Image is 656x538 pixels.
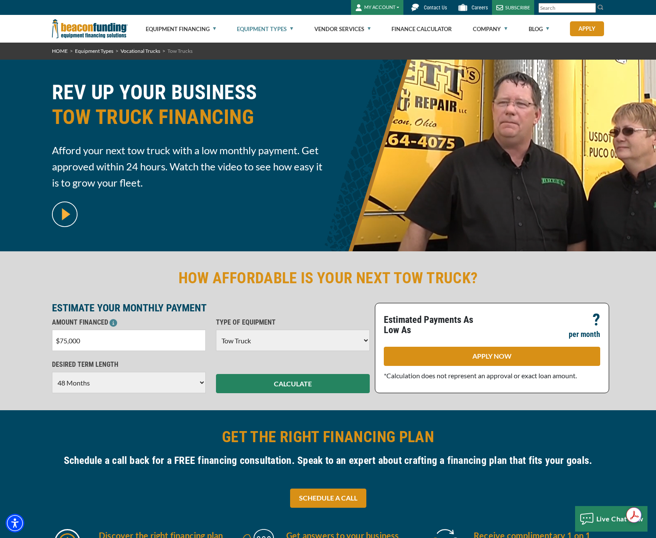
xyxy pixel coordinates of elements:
a: Equipment Types [237,15,293,43]
a: Finance Calculator [391,15,452,43]
input: $ [52,330,206,351]
span: *Calculation does not represent an approval or exact loan amount. [384,371,577,380]
img: video modal pop-up play button [52,201,78,227]
h2: GET THE RIGHT FINANCING PLAN [52,427,604,447]
img: Beacon Funding Corporation logo [52,15,128,43]
p: TYPE OF EQUIPMENT [216,317,370,328]
a: Blog [529,15,549,43]
a: Clear search text [587,5,594,12]
h2: HOW AFFORDABLE IS YOUR NEXT TOW TRUCK? [52,268,604,288]
p: ESTIMATE YOUR MONTHLY PAYMENT [52,303,370,313]
button: CALCULATE [216,374,370,393]
p: ? [593,315,600,325]
span: TOW TRUCK FINANCING [52,105,323,129]
a: Vendor Services [314,15,371,43]
a: Company [473,15,507,43]
h1: REV UP YOUR BUSINESS [52,80,323,136]
span: Live Chat Now [596,515,644,523]
button: Live Chat Now [575,506,648,532]
a: Equipment Types [75,48,113,54]
a: Equipment Financing [146,15,216,43]
a: Vocational Trucks [121,48,160,54]
a: APPLY NOW [384,347,600,366]
span: Afford your next tow truck with a low monthly payment. Get approved within 24 hours. Watch the vi... [52,142,323,191]
img: Search [597,4,604,11]
div: Accessibility Menu [6,514,24,532]
span: Tow Trucks [167,48,193,54]
p: AMOUNT FINANCED [52,317,206,328]
p: DESIRED TERM LENGTH [52,360,206,370]
a: HOME [52,48,68,54]
span: Contact Us [424,5,447,11]
a: Apply [570,21,604,36]
a: SCHEDULE A CALL - open in a new tab [290,489,366,508]
span: Careers [472,5,488,11]
input: Search [538,3,596,13]
h4: Schedule a call back for a FREE financing consultation. Speak to an expert about crafting a finan... [52,453,604,468]
p: per month [569,329,600,339]
p: Estimated Payments As Low As [384,315,487,335]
